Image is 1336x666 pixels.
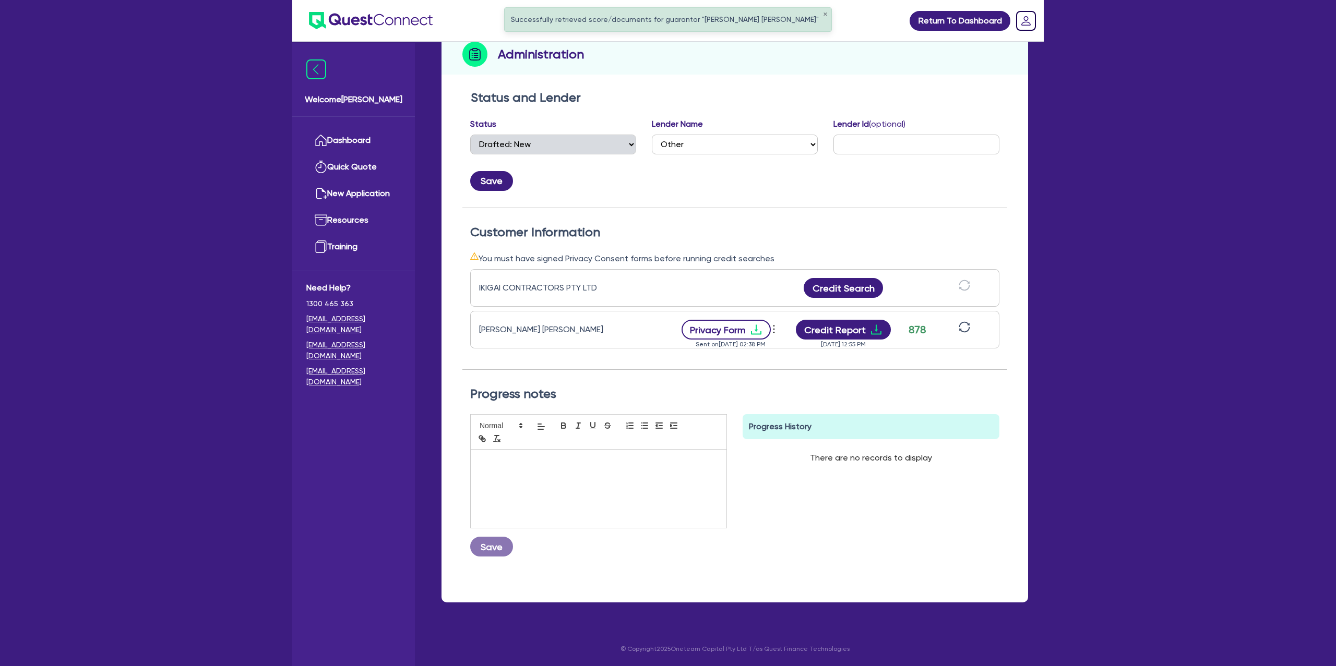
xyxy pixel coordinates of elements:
[498,45,584,64] h2: Administration
[796,320,891,340] button: Credit Reportdownload
[869,119,905,129] span: (optional)
[870,323,882,336] span: download
[434,644,1035,653] p: © Copyright 2025 Oneteam Capital Pty Ltd T/as Quest Finance Technologies
[956,279,973,297] button: sync
[959,321,970,333] span: sync
[904,322,930,337] div: 878
[823,12,827,17] button: ✕
[1012,7,1040,34] a: Dropdown toggle
[750,323,762,336] span: download
[743,414,999,439] div: Progress History
[306,207,401,234] a: Resources
[306,366,401,388] a: [EMAIL_ADDRESS][DOMAIN_NAME]
[470,118,496,130] label: Status
[306,154,401,180] a: Quick Quote
[315,187,327,200] img: new-application
[804,278,883,298] button: Credit Search
[306,298,401,309] span: 1300 465 363
[479,323,610,336] div: [PERSON_NAME] [PERSON_NAME]
[309,12,433,29] img: quest-connect-logo-blue
[910,11,1010,31] a: Return To Dashboard
[306,313,401,335] a: [EMAIL_ADDRESS][DOMAIN_NAME]
[306,282,401,294] span: Need Help?
[479,282,610,294] div: IKIGAI CONTRACTORS PTY LTD
[833,118,905,130] label: Lender Id
[470,386,999,402] h2: Progress notes
[315,161,327,173] img: quick-quote
[470,171,513,191] button: Save
[505,8,831,31] div: Successfully retrieved score/documents for guarantor "[PERSON_NAME] [PERSON_NAME]"
[771,321,780,338] button: Dropdown toggle
[306,234,401,260] a: Training
[462,42,487,67] img: step-icon
[315,240,327,253] img: training
[315,214,327,226] img: resources
[306,340,401,361] a: [EMAIL_ADDRESS][DOMAIN_NAME]
[652,118,703,130] label: Lender Name
[797,439,945,477] div: There are no records to display
[470,252,479,260] span: warning
[470,537,513,556] button: Save
[682,320,771,340] button: Privacy Formdownload
[306,59,326,79] img: icon-menu-close
[306,180,401,207] a: New Application
[471,90,999,105] h2: Status and Lender
[959,280,970,291] span: sync
[470,225,999,240] h2: Customer Information
[956,321,973,339] button: sync
[470,252,999,265] div: You must have signed Privacy Consent forms before running credit searches
[306,127,401,154] a: Dashboard
[305,93,402,106] span: Welcome [PERSON_NAME]
[769,321,779,337] span: more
